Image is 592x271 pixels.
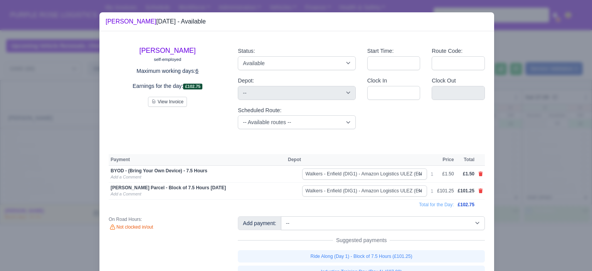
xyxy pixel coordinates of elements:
[238,47,255,56] label: Status:
[367,47,394,56] label: Start Time:
[238,216,281,230] div: Add payment:
[109,67,226,76] p: Maximum working days:
[435,154,456,166] th: Price
[109,82,226,91] p: Earnings for the day:
[432,76,456,85] label: Clock Out
[431,188,434,194] div: 1
[367,76,387,85] label: Clock In
[111,168,284,174] div: BYOD - (Bring Your Own Device) - 7.5 Hours
[458,202,474,207] span: £102.75
[148,97,187,107] button: View Invoice
[431,171,434,177] div: 1
[111,192,141,196] a: Add a Comment
[553,234,592,271] iframe: Chat Widget
[419,202,454,207] span: Total for the Day:
[463,171,474,177] span: £1.50
[106,17,206,26] div: [DATE] - Available
[106,18,156,25] a: [PERSON_NAME]
[238,106,281,115] label: Scheduled Route:
[435,183,456,200] td: £101.25
[109,216,226,222] div: On Road Hours:
[195,68,198,74] u: 6
[238,250,485,263] a: Ride Along (Day 1) - Block of 7.5 Hours (£101.25)
[456,154,476,166] th: Total
[111,185,284,191] div: [PERSON_NAME] Parcel - Block of 7.5 Hours [DATE]
[154,57,181,62] small: self-employed
[458,188,474,194] span: £101.25
[238,76,254,85] label: Depot:
[140,47,196,54] a: [PERSON_NAME]
[109,224,226,231] div: Not clocked in/out
[109,154,286,166] th: Payment
[435,166,456,183] td: £1.50
[286,154,429,166] th: Depot
[111,175,141,179] a: Add a Comment
[432,47,462,56] label: Route Code:
[183,84,202,89] span: £102.75
[333,236,390,244] span: Suggested payments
